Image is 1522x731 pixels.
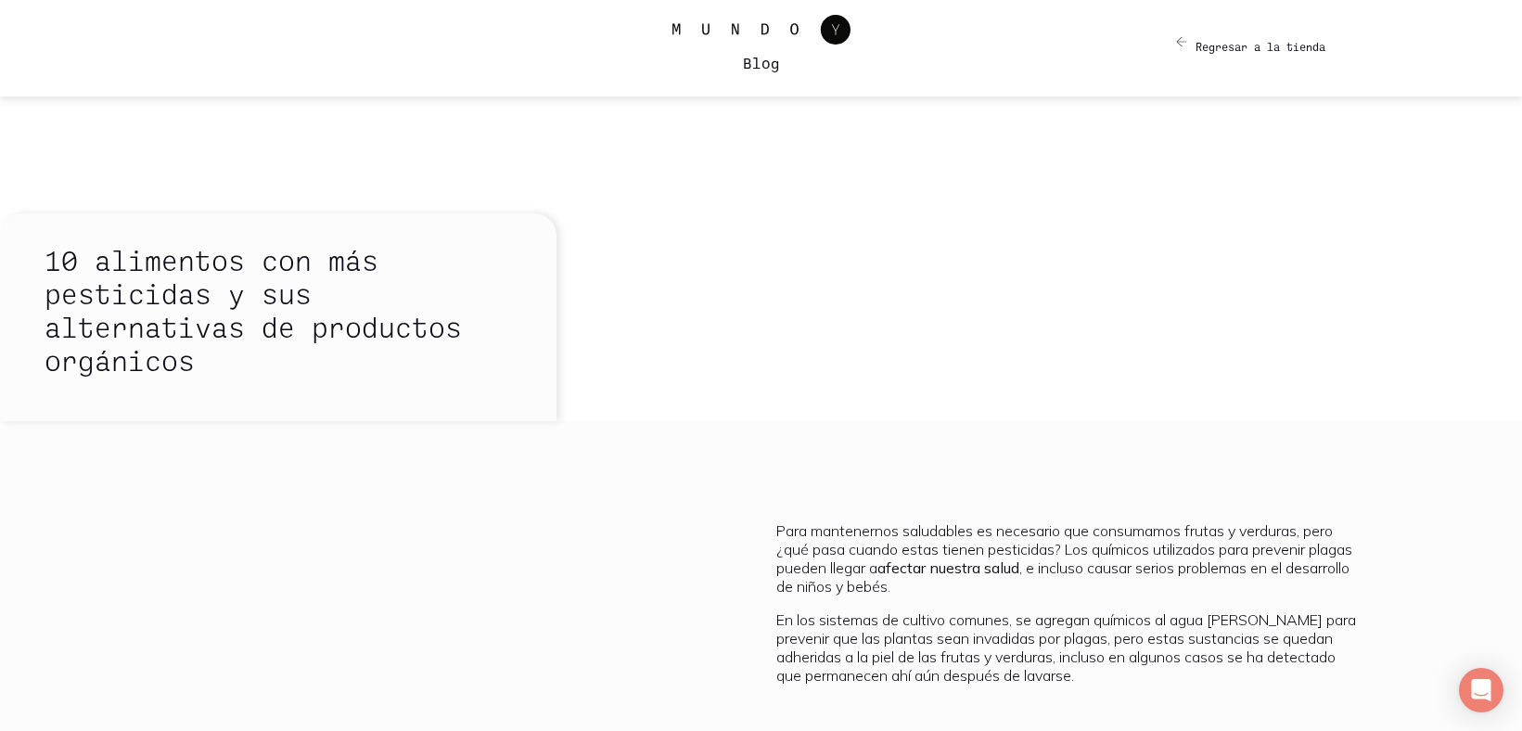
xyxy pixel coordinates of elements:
[877,558,1019,577] b: afectar nuestra salud
[743,52,780,74] h4: Blog
[45,243,497,377] h2: 10 alimentos con más pesticidas y sus alternativas de productos orgánicos
[205,15,1318,82] a: Blog
[776,521,1362,596] p: Para mantenernos saludables es necesario que consumamos frutas y verduras, pero ¿qué pasa cuando ...
[776,610,1362,685] p: En los sistemas de cultivo comunes, se agregan químicos al agua [PERSON_NAME] para prevenir que l...
[1175,35,1325,61] a: Regresar a la tienda
[1196,32,1325,54] h6: Regresar a la tienda
[1459,668,1503,712] div: Open Intercom Messenger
